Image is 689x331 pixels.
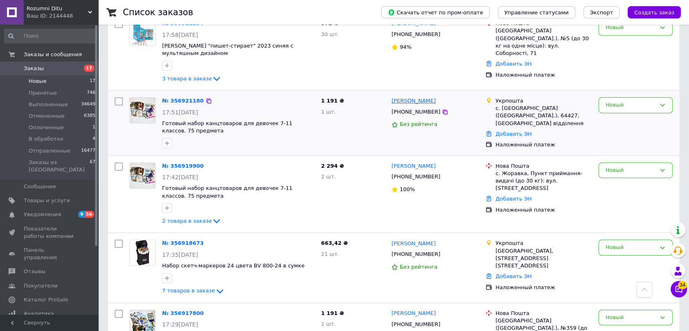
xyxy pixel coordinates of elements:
[130,98,155,123] img: Фото товару
[29,101,68,108] span: Выполненные
[162,251,198,258] span: 17:35[DATE]
[400,44,411,50] span: 94%
[129,240,156,266] a: Фото товару
[321,251,339,257] span: 21 шт.
[162,32,198,38] span: 17:58[DATE]
[321,240,348,246] span: 663,42 ₴
[162,288,215,294] span: 7 товаров в заказе
[162,163,204,169] a: № 356919900
[29,89,57,97] span: Принятые
[24,51,82,58] span: Заказы и сообщения
[24,225,76,240] span: Показатели работы компании
[391,31,440,37] span: [PHONE_NUMBER]
[90,159,95,173] span: 67
[162,218,221,224] a: 2 товара в заказе
[628,6,681,18] button: Создать заказ
[29,159,90,173] span: Заказы из [GEOGRAPHIC_DATA]
[583,6,619,18] button: Экспорт
[321,163,344,169] span: 2 294 ₴
[495,240,592,247] div: Укрпошта
[605,166,656,175] div: Новый
[391,251,440,257] span: [PHONE_NUMBER]
[321,109,336,115] span: 1 шт.
[495,131,531,137] a: Добавить ЭН
[321,321,336,327] span: 1 шт.
[321,173,336,180] span: 2 шт.
[162,185,292,199] span: Готовый набор канцтоваров для девочек 7-11 классов. 75 предмета
[678,280,687,288] span: 34
[4,29,96,43] input: Поиск
[495,196,531,202] a: Добавить ЭН
[84,65,94,72] span: 17
[495,162,592,170] div: Нова Пошта
[85,211,94,218] span: 56
[24,310,54,317] span: Аналитика
[162,75,212,82] span: 3 товара в заказе
[123,7,193,17] h1: Список заказов
[90,78,95,85] span: 17
[495,170,592,192] div: с. Жоравка, Пункт приймання-видачі (до 30 кг): вул. [STREET_ADDRESS]
[93,124,95,131] span: 1
[321,310,344,316] span: 1 191 ₴
[634,9,674,16] span: Создать заказ
[391,162,436,170] a: [PERSON_NAME]
[671,281,687,297] button: Чат с покупателем34
[84,112,95,120] span: 6385
[495,206,592,214] div: Наложенный платеж
[87,89,95,97] span: 746
[495,284,592,291] div: Наложенный платеж
[495,273,531,279] a: Добавить ЭН
[130,163,155,188] img: Фото товару
[381,6,490,18] button: Скачать отчет по пром-оплате
[590,9,613,16] span: Экспорт
[27,12,98,20] div: Ваш ID: 2144448
[24,247,76,261] span: Панель управления
[24,183,56,190] span: Сообщения
[605,313,656,322] div: Новый
[605,243,656,252] div: Новый
[495,247,592,270] div: [GEOGRAPHIC_DATA], [STREET_ADDRESS] [STREET_ADDRESS]
[162,174,198,180] span: 17:42[DATE]
[24,268,45,275] span: Отзывы
[129,20,156,46] a: Фото товару
[24,296,68,304] span: Каталог ProSale
[495,61,531,67] a: Добавить ЭН
[605,101,656,110] div: Новый
[391,310,436,317] a: [PERSON_NAME]
[495,97,592,105] div: Укрпошта
[162,240,204,246] a: № 356918673
[391,97,436,105] a: [PERSON_NAME]
[162,321,198,328] span: 17:29[DATE]
[162,109,198,116] span: 17:51[DATE]
[400,264,437,270] span: Без рейтинга
[400,121,437,127] span: Без рейтинга
[29,112,64,120] span: Отмененные
[391,240,436,248] a: [PERSON_NAME]
[162,43,294,57] a: [PERSON_NAME] "пишет-стирает" 2023 синяя с мультяшным дизайном
[27,5,88,12] span: Rozumni Ditu
[24,65,44,72] span: Заказы
[504,9,569,16] span: Управление статусами
[162,263,305,269] a: Набор скетч-маркеров 24 цвета BV 800-24 в сумке
[391,321,440,327] span: [PHONE_NUMBER]
[129,162,156,189] a: Фото товару
[619,9,681,15] a: Создать заказ
[78,211,85,218] span: 9
[495,71,592,79] div: Наложенный платеж
[29,147,70,155] span: Отправленные
[81,147,95,155] span: 16477
[130,20,155,46] img: Фото товару
[162,120,292,134] a: Готовый набор канцтоваров для девочек 7-11 классов. 75 предмета
[498,6,575,18] button: Управление статусами
[162,288,225,294] a: 7 товаров в заказе
[162,218,212,224] span: 2 товара в заказе
[24,211,61,218] span: Уведомления
[129,97,156,123] a: Фото товару
[321,31,339,37] span: 30 шт.
[162,310,204,316] a: № 356917800
[130,240,155,265] img: Фото товару
[495,27,592,57] div: [GEOGRAPHIC_DATA] ([GEOGRAPHIC_DATA].), №5 (до 30 кг на одне місце): вул. Соборності, 71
